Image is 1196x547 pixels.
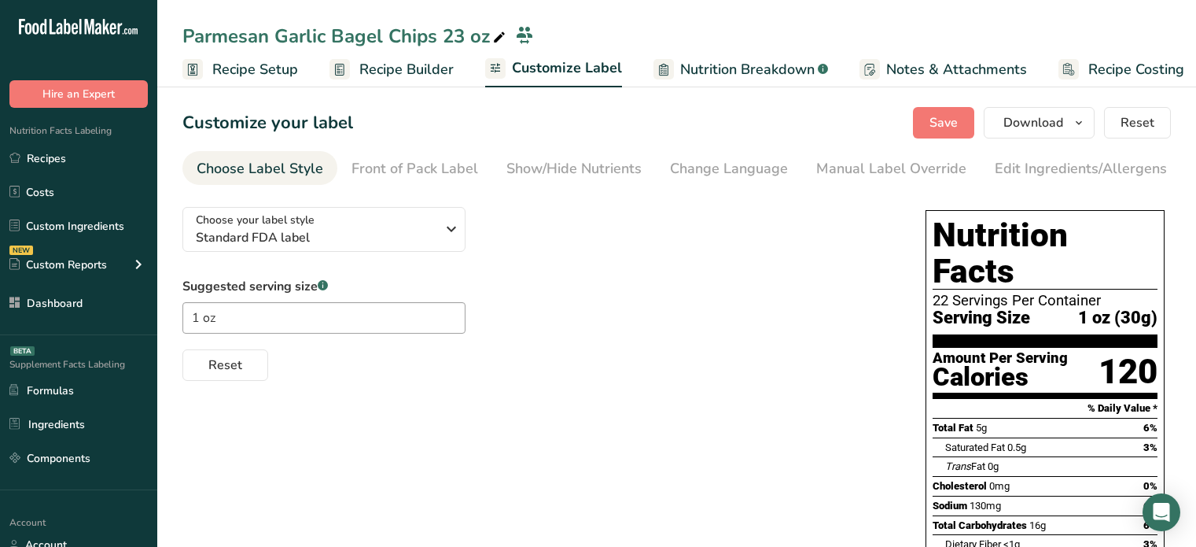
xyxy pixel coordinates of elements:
div: Open Intercom Messenger [1143,493,1180,531]
div: Amount Per Serving [933,351,1068,366]
div: Edit Ingredients/Allergens List [995,158,1194,179]
a: Recipe Setup [182,52,298,87]
a: Recipe Costing [1058,52,1184,87]
div: Calories [933,366,1068,389]
span: Choose your label style [196,212,315,228]
a: Recipe Builder [329,52,454,87]
section: % Daily Value * [933,399,1157,418]
span: 16g [1029,519,1046,531]
label: Suggested serving size [182,277,466,296]
span: Recipe Setup [212,59,298,80]
span: 0% [1143,480,1157,492]
button: Reset [182,349,268,381]
div: 120 [1098,351,1157,393]
span: Saturated Fat [945,442,1005,453]
span: Serving Size [933,309,1030,328]
span: 130mg [970,500,1001,512]
span: 5g [976,422,987,434]
div: Custom Reports [9,257,107,273]
span: Fat [945,460,985,472]
span: Reset [208,356,242,375]
i: Trans [945,460,971,472]
button: Choose your label style Standard FDA label [182,207,466,252]
div: Manual Label Override [816,158,966,179]
div: Show/Hide Nutrients [506,158,642,179]
span: Recipe Builder [359,59,454,80]
span: Customize Label [512,57,622,79]
span: Standard FDA label [196,228,436,247]
div: NEW [9,246,33,255]
a: Notes & Attachments [859,52,1027,87]
span: Recipe Costing [1088,59,1184,80]
span: Reset [1121,113,1154,132]
div: Change Language [670,158,788,179]
span: Download [1003,113,1063,132]
h1: Customize your label [182,110,353,136]
div: Front of Pack Label [351,158,478,179]
span: Total Carbohydrates [933,519,1027,531]
span: 1 oz (30g) [1078,309,1157,328]
span: 0mg [989,480,1010,492]
div: Parmesan Garlic Bagel Chips 23 oz [182,22,509,50]
span: Save [929,113,958,132]
span: 6% [1143,422,1157,434]
span: Sodium [933,500,967,512]
h1: Nutrition Facts [933,217,1157,290]
span: Total Fat [933,422,973,434]
button: Reset [1104,107,1171,139]
span: Cholesterol [933,480,987,492]
div: Choose Label Style [197,158,323,179]
a: Nutrition Breakdown [653,52,828,87]
button: Download [984,107,1095,139]
a: Customize Label [485,50,622,88]
span: 0g [988,460,999,472]
div: 22 Servings Per Container [933,293,1157,309]
span: Nutrition Breakdown [680,59,815,80]
button: Hire an Expert [9,80,148,108]
button: Save [913,107,974,139]
span: 3% [1143,442,1157,453]
span: Notes & Attachments [886,59,1027,80]
span: 0.5g [1007,442,1026,453]
div: BETA [10,346,35,356]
